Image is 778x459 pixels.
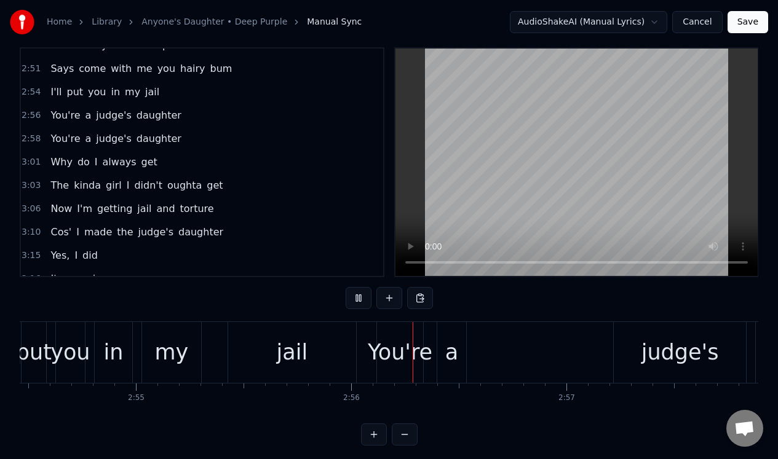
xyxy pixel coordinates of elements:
[49,85,63,99] span: I'll
[47,16,72,28] a: Home
[49,202,73,216] span: Now
[116,225,134,239] span: the
[73,248,79,262] span: I
[22,156,41,168] span: 3:01
[49,248,71,262] span: Yes,
[558,393,575,403] div: 2:57
[177,225,224,239] span: daughter
[77,61,107,76] span: come
[166,178,203,192] span: oughta
[445,336,458,369] div: a
[105,178,123,192] span: girl
[140,155,159,169] span: get
[87,85,107,99] span: you
[81,248,99,262] span: did
[179,202,215,216] span: torture
[95,131,132,146] span: judge's
[49,178,70,192] span: The
[95,108,132,122] span: judge's
[84,108,93,122] span: a
[76,155,91,169] span: do
[179,61,206,76] span: hairy
[307,16,362,28] span: Manual Sync
[125,178,131,192] span: I
[49,155,73,169] span: Why
[65,85,84,99] span: put
[672,11,722,33] button: Cancel
[277,336,308,369] div: jail
[22,133,41,145] span: 2:58
[103,336,123,369] div: in
[205,178,224,192] span: get
[93,155,99,169] span: I
[728,11,768,33] button: Save
[22,179,41,192] span: 3:03
[101,155,138,169] span: always
[22,63,41,75] span: 2:51
[109,61,133,76] span: with
[155,202,176,216] span: and
[22,109,41,122] span: 2:56
[75,225,81,239] span: I
[83,225,113,239] span: made
[96,202,133,216] span: getting
[137,225,175,239] span: judge's
[92,16,122,28] a: Library
[208,61,233,76] span: bum
[22,273,41,285] span: 3:16
[135,61,153,76] span: me
[128,393,145,403] div: 2:55
[49,225,73,239] span: Cos'
[135,131,183,146] span: daughter
[141,16,287,28] a: Anyone's Daughter • Deep Purple
[133,178,164,192] span: didn't
[343,393,360,403] div: 2:56
[47,16,362,28] nav: breadcrumb
[10,10,34,34] img: youka
[156,61,177,76] span: you
[641,336,719,369] div: judge's
[49,61,75,76] span: Says
[22,226,41,238] span: 3:10
[61,272,82,286] span: was
[22,249,41,262] span: 3:15
[16,336,52,369] div: put
[49,131,81,146] span: You're
[49,108,81,122] span: You're
[22,203,41,215] span: 3:06
[136,202,153,216] span: jail
[49,272,58,286] span: It
[84,131,93,146] span: a
[85,272,108,286] span: nice
[50,336,90,369] div: you
[135,108,183,122] span: daughter
[76,202,93,216] span: I'm
[726,410,763,447] a: Open chat
[124,85,141,99] span: my
[368,336,432,369] div: You're
[144,85,161,99] span: jail
[73,178,102,192] span: kinda
[154,336,188,369] div: my
[109,85,121,99] span: in
[22,86,41,98] span: 2:54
